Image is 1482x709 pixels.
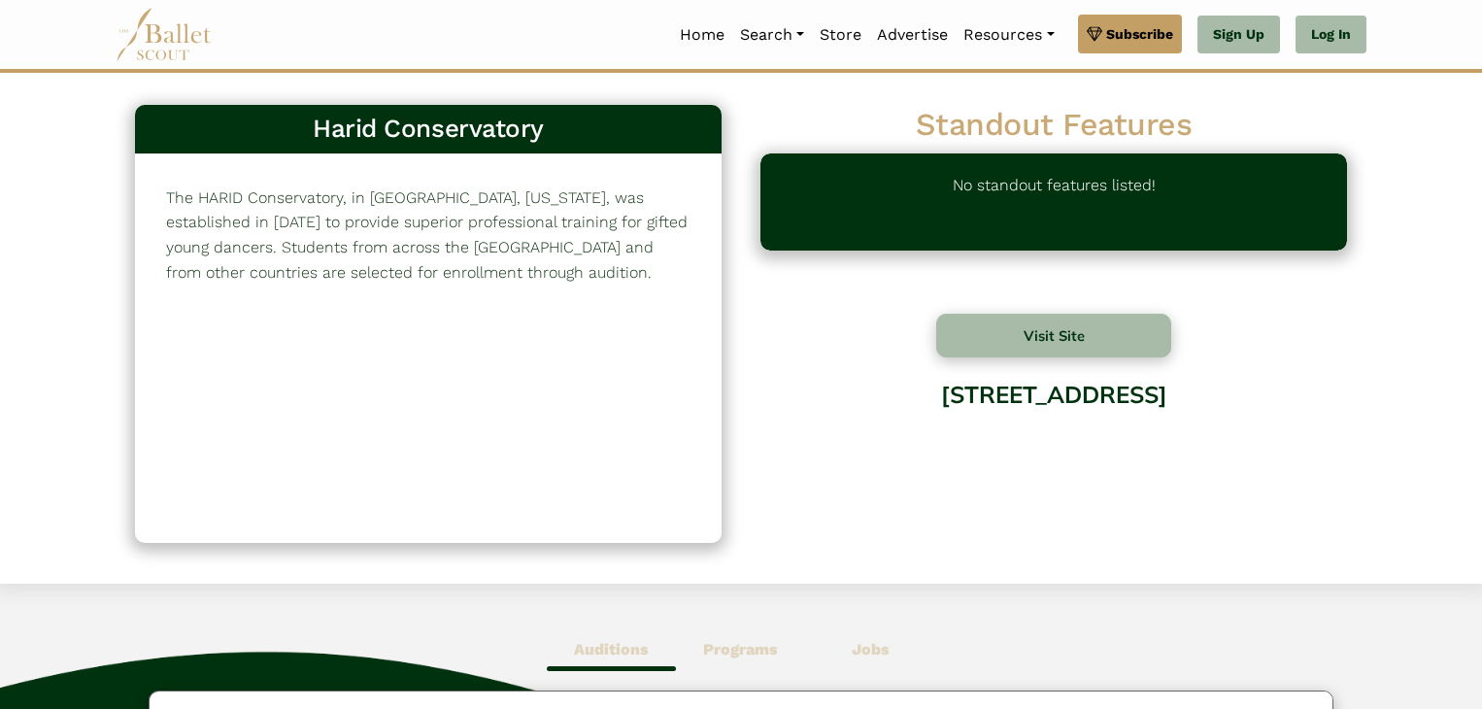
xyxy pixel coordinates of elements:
[869,15,956,55] a: Advertise
[760,105,1347,146] h2: Standout Features
[1197,16,1280,54] a: Sign Up
[1106,23,1173,45] span: Subscribe
[574,640,649,658] b: Auditions
[760,366,1347,523] div: [STREET_ADDRESS]
[703,640,778,658] b: Programs
[1078,15,1182,53] a: Subscribe
[936,314,1171,357] button: Visit Site
[1087,23,1102,45] img: gem.svg
[852,640,890,658] b: Jobs
[956,15,1061,55] a: Resources
[1296,16,1366,54] a: Log In
[812,15,869,55] a: Store
[166,186,690,285] p: The HARID Conservatory, in [GEOGRAPHIC_DATA], [US_STATE], was established in [DATE] to provide su...
[953,173,1156,231] p: No standout features listed!
[732,15,812,55] a: Search
[151,113,706,146] h3: Harid Conservatory
[672,15,732,55] a: Home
